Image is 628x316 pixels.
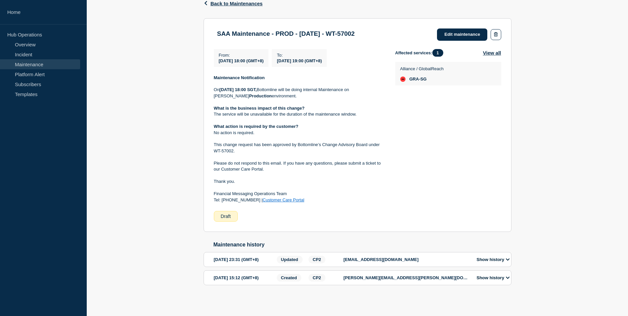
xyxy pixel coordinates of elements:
p: Please do not respond to this email. If you have any questions, please submit a ticket to our Cus... [214,160,385,173]
span: Created [277,274,301,282]
span: CP2 [309,256,325,263]
strong: What action is required by the customer? [214,124,299,129]
p: [EMAIL_ADDRESS][DOMAIN_NAME] [344,257,469,262]
p: No action is required. [214,130,385,136]
strong: [DATE] 18:00 SGT, [219,87,257,92]
span: 1 [432,49,443,57]
p: Alliance / GlobalReach [400,66,444,71]
div: Draft [214,211,238,222]
span: [DATE] 19:00 (GMT+8) [277,58,322,63]
strong: Production [249,93,272,98]
button: Show history [475,275,512,281]
span: Updated [277,256,303,263]
p: To : [277,53,322,58]
div: [DATE] 23:31 (GMT+8) [214,256,275,263]
p: This change request has been approved by Bottomline’s Change Advisory Board under WT-57002. [214,142,385,154]
p: Tel: [PHONE_NUMBER] | [214,197,385,203]
p: The service will be unavailable for the duration of the maintenance window. [214,111,385,117]
p: From : [219,53,264,58]
strong: Maintenance Notification [214,75,265,80]
button: Back to Maintenances [204,1,263,6]
span: GRA-SG [410,77,427,82]
button: View all [483,49,501,57]
p: Financial Messaging Operations Team [214,191,385,197]
div: [DATE] 15:12 (GMT+8) [214,274,275,282]
a: Edit maintenance [437,28,487,41]
p: On Bottomline will be doing internal Maintenance on [PERSON_NAME] environment. [214,87,385,99]
span: Back to Maintenances [211,1,263,6]
div: down [400,77,406,82]
span: [DATE] 18:00 (GMT+8) [219,58,264,63]
span: Affected services: [395,49,447,57]
strong: What is the business impact of this change? [214,106,305,111]
p: [PERSON_NAME][EMAIL_ADDRESS][PERSON_NAME][DOMAIN_NAME] [344,275,469,280]
h3: SAA Maintenance - PROD - [DATE] - WT-57002 [217,30,355,37]
span: CP2 [309,274,325,282]
a: Customer Care Portal [263,197,304,202]
p: Thank you. [214,179,385,184]
h2: Maintenance history [214,242,511,248]
button: Show history [475,257,512,262]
